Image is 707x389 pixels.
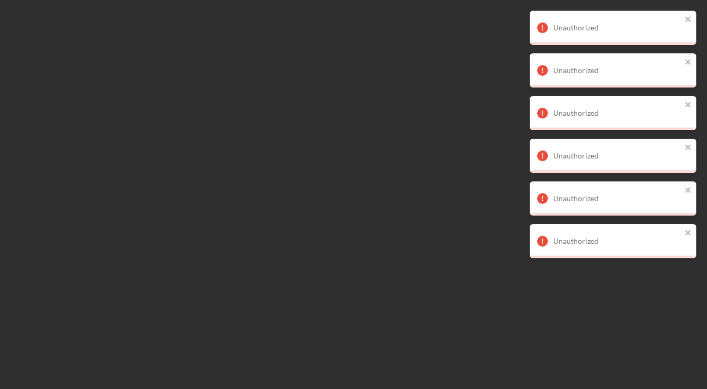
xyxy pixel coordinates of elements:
button: close [685,186,692,196]
div: Unauthorized [553,66,681,75]
button: close [685,100,692,110]
button: close [685,58,692,68]
div: Unauthorized [553,237,681,245]
button: close [685,228,692,239]
div: Unauthorized [553,23,681,32]
button: close [685,143,692,153]
div: Unauthorized [553,109,681,117]
button: close [685,15,692,25]
div: Unauthorized [553,194,681,203]
div: Unauthorized [553,152,681,160]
